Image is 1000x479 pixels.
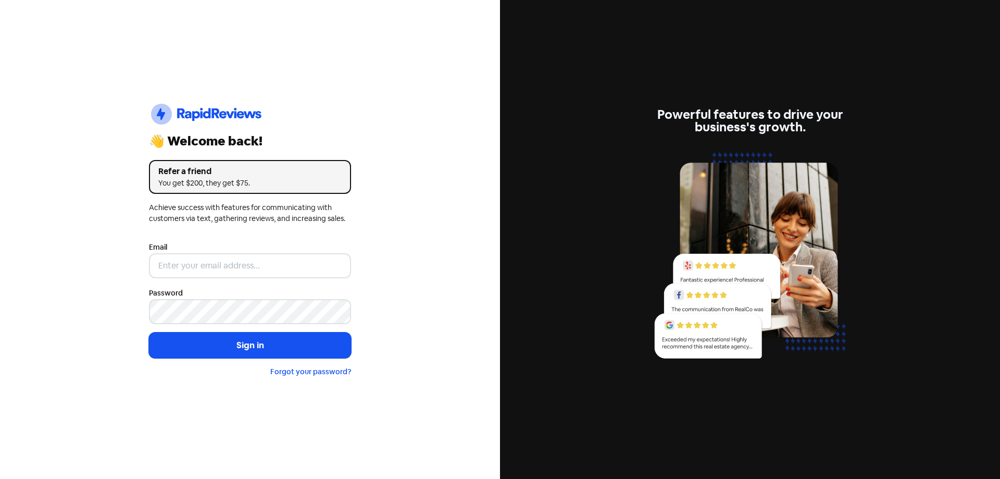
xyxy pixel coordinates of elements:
[270,367,351,376] a: Forgot your password?
[649,108,851,133] div: Powerful features to drive your business's growth.
[149,333,351,359] button: Sign in
[149,253,351,278] input: Enter your email address...
[158,178,342,189] div: You get $200, they get $75.
[149,135,351,148] div: 👋 Welcome back!
[149,242,167,253] label: Email
[149,288,183,299] label: Password
[158,165,342,178] div: Refer a friend
[149,202,351,224] div: Achieve success with features for communicating with customers via text, gathering reviews, and i...
[649,146,851,371] img: reviews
